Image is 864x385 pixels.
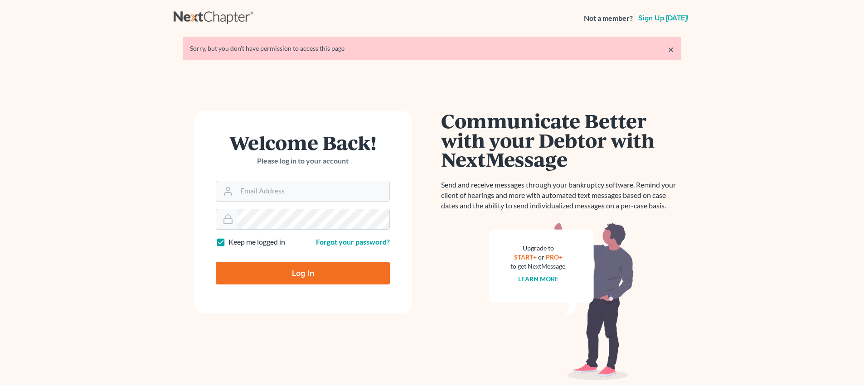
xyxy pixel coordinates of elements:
[216,156,390,166] p: Please log in to your account
[216,262,390,284] input: Log In
[510,244,567,253] div: Upgrade to
[515,253,537,261] a: START+
[441,180,681,211] p: Send and receive messages through your bankruptcy software. Remind your client of hearings and mo...
[228,237,285,247] label: Keep me logged in
[539,253,545,261] span: or
[584,13,633,24] strong: Not a member?
[510,262,567,271] div: to get NextMessage.
[668,44,674,55] a: ×
[237,181,389,201] input: Email Address
[636,14,690,22] a: Sign up [DATE]!
[190,44,674,53] div: Sorry, but you don't have permission to access this page
[489,222,634,380] img: nextmessage_bg-59042aed3d76b12b5cd301f8e5b87938c9018125f34e5fa2b7a6b67550977c72.svg
[216,133,390,152] h1: Welcome Back!
[441,111,681,169] h1: Communicate Better with your Debtor with NextMessage
[546,253,563,261] a: PRO+
[519,275,559,283] a: Learn more
[316,237,390,246] a: Forgot your password?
